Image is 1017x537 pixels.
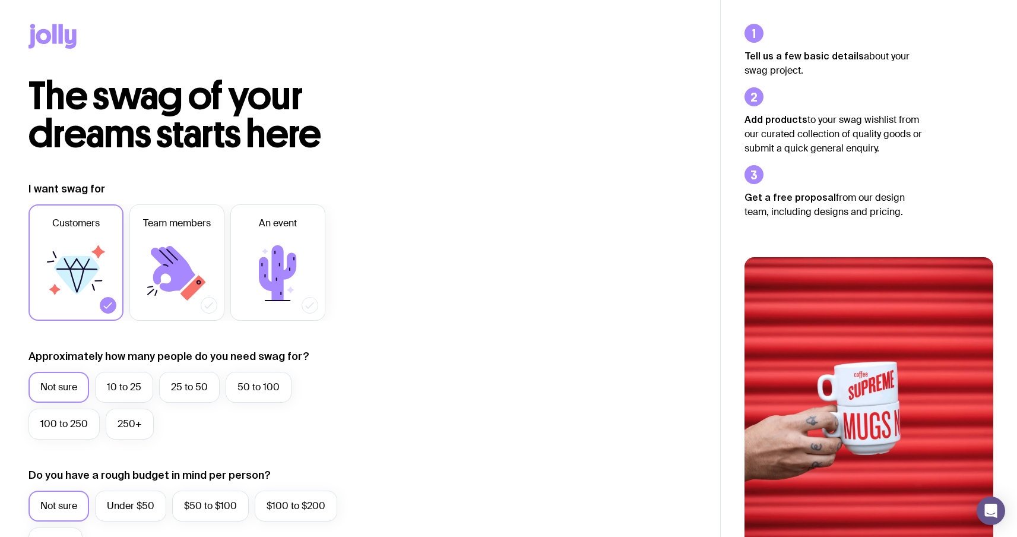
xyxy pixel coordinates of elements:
[744,192,836,203] strong: Get a free proposal
[143,216,211,230] span: Team members
[226,372,292,403] label: 50 to 100
[28,349,309,364] label: Approximately how many people do you need swag for?
[28,72,321,157] span: The swag of your dreams starts here
[172,491,249,522] label: $50 to $100
[744,50,864,61] strong: Tell us a few basic details
[159,372,220,403] label: 25 to 50
[744,112,923,156] p: to your swag wishlist from our curated collection of quality goods or submit a quick general enqu...
[744,49,923,78] p: about your swag project.
[28,409,100,440] label: 100 to 250
[28,182,105,196] label: I want swag for
[52,216,100,230] span: Customers
[28,372,89,403] label: Not sure
[744,190,923,219] p: from our design team, including designs and pricing.
[95,372,153,403] label: 10 to 25
[259,216,297,230] span: An event
[28,491,89,522] label: Not sure
[255,491,337,522] label: $100 to $200
[977,497,1005,525] div: Open Intercom Messenger
[106,409,154,440] label: 250+
[28,468,271,482] label: Do you have a rough budget in mind per person?
[95,491,166,522] label: Under $50
[744,114,807,125] strong: Add products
